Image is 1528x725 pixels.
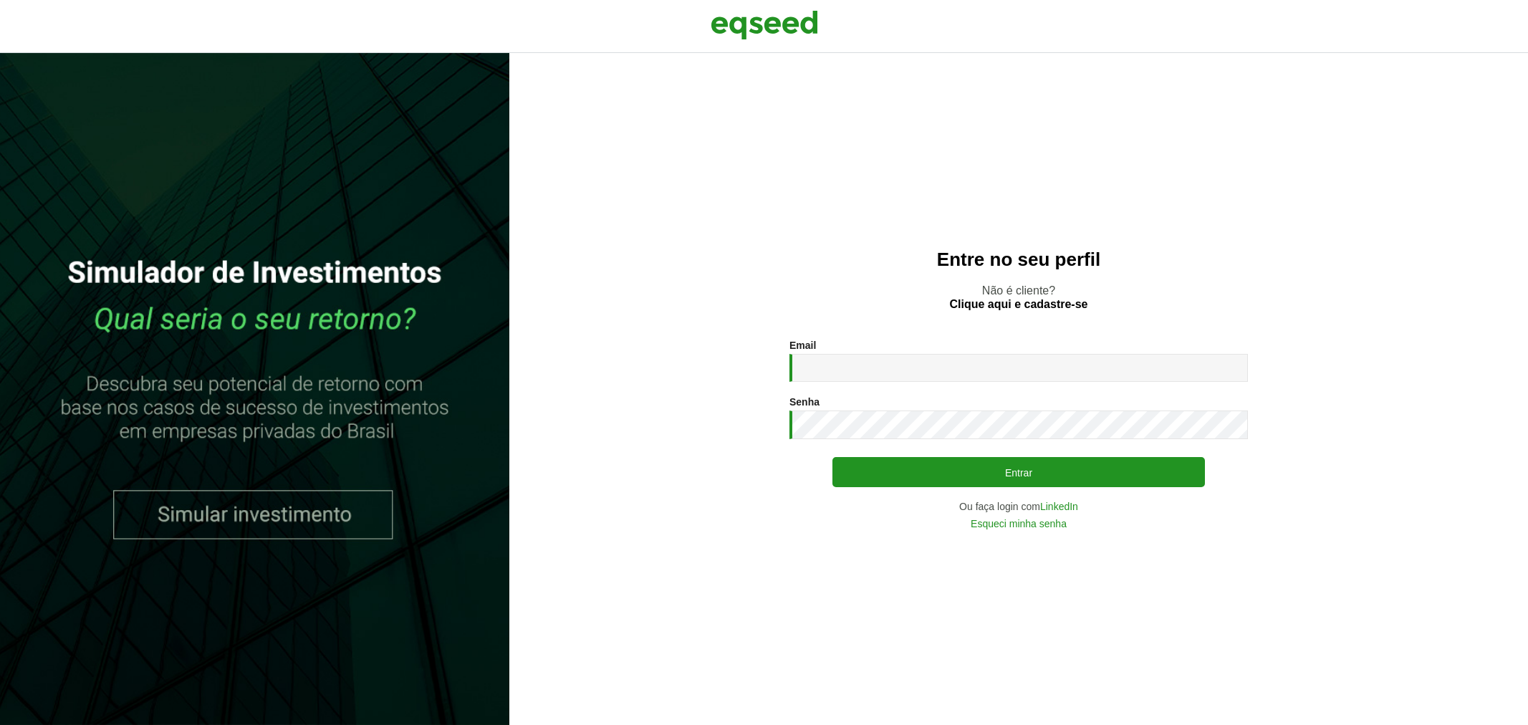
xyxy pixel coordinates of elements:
h2: Entre no seu perfil [538,249,1499,270]
a: Clique aqui e cadastre-se [950,299,1088,310]
button: Entrar [832,457,1205,487]
a: LinkedIn [1040,501,1078,512]
img: EqSeed Logo [711,7,818,43]
label: Senha [789,397,820,407]
p: Não é cliente? [538,284,1499,311]
div: Ou faça login com [789,501,1248,512]
a: Esqueci minha senha [971,519,1067,529]
label: Email [789,340,816,350]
